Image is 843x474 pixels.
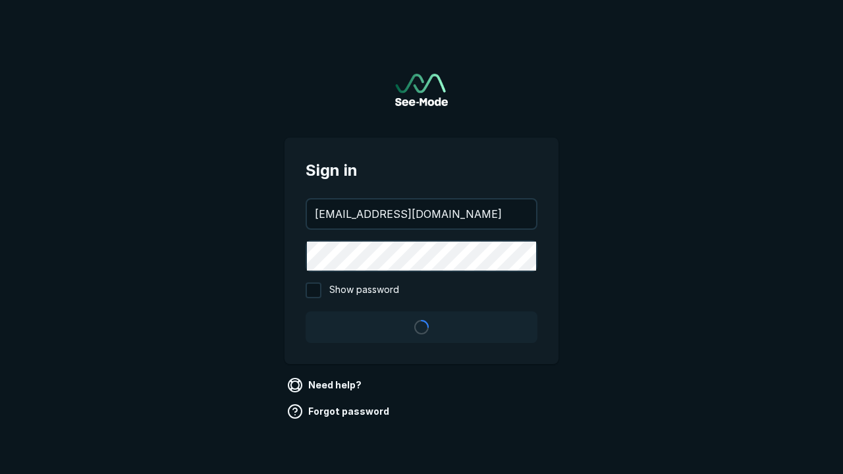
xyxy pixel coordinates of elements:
img: See-Mode Logo [395,74,448,106]
span: Sign in [306,159,537,182]
a: Forgot password [285,401,394,422]
span: Show password [329,282,399,298]
input: your@email.com [307,199,536,228]
a: Need help? [285,375,367,396]
a: Go to sign in [395,74,448,106]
